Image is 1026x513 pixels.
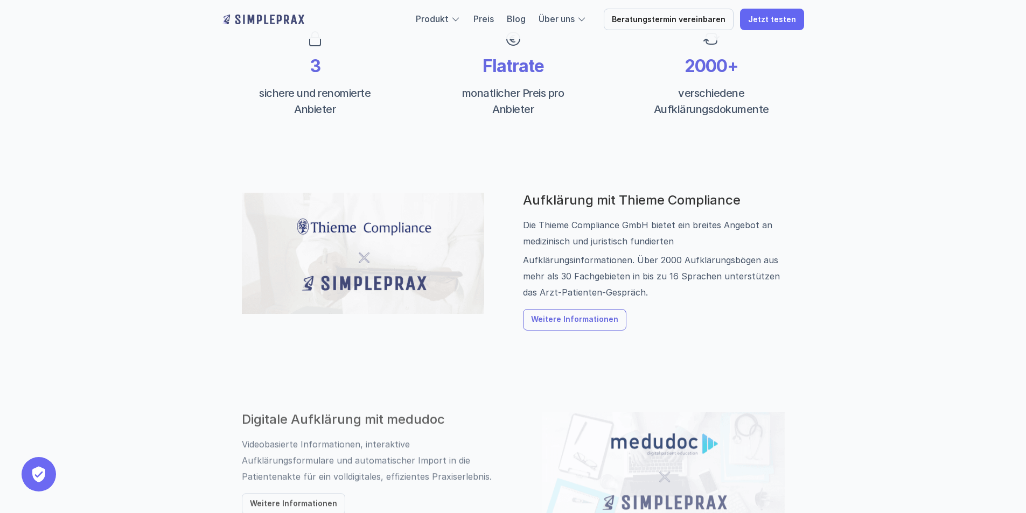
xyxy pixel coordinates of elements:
p: Videobasierte Informationen, interaktive Aufklärungsformulare und automatischer Import in die Pat... [242,436,504,484]
img: Grafik mit dem Simpleprax Logo und Thieme Compliance [242,193,484,314]
p: Jetzt testen [748,15,796,24]
p: 2000+ [640,56,783,76]
p: Die Thieme Compliance GmbH bietet ein breites Angebot an medizinisch und juristisch fundierten [523,217,785,249]
p: Weitere Informationen [250,500,337,509]
p: monatlicher Preis pro Anbieter [442,85,584,117]
h3: Digitale Aufklärung mit medudoc [242,412,504,427]
p: sichere und renomierte Anbieter [244,85,386,117]
p: Beratungstermin vereinbaren [612,15,725,24]
a: Beratungstermin vereinbaren [604,9,734,30]
p: Aufklärungsinformationen. Über 2000 Aufklärungsbögen aus mehr als 30 Fachgebieten in bis zu 16 Sp... [523,252,785,300]
p: verschiedene Aufklärungsdokumente [640,85,783,117]
h3: Aufklärung mit Thieme Compliance [523,193,785,208]
a: Weitere Informationen [523,309,626,331]
p: Weitere Informationen [531,315,618,325]
p: Flatrate [442,56,584,76]
a: Produkt [416,13,449,24]
a: Über uns [539,13,575,24]
a: Blog [507,13,526,24]
a: Preis [473,13,494,24]
p: 3 [244,56,386,76]
a: Jetzt testen [740,9,804,30]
